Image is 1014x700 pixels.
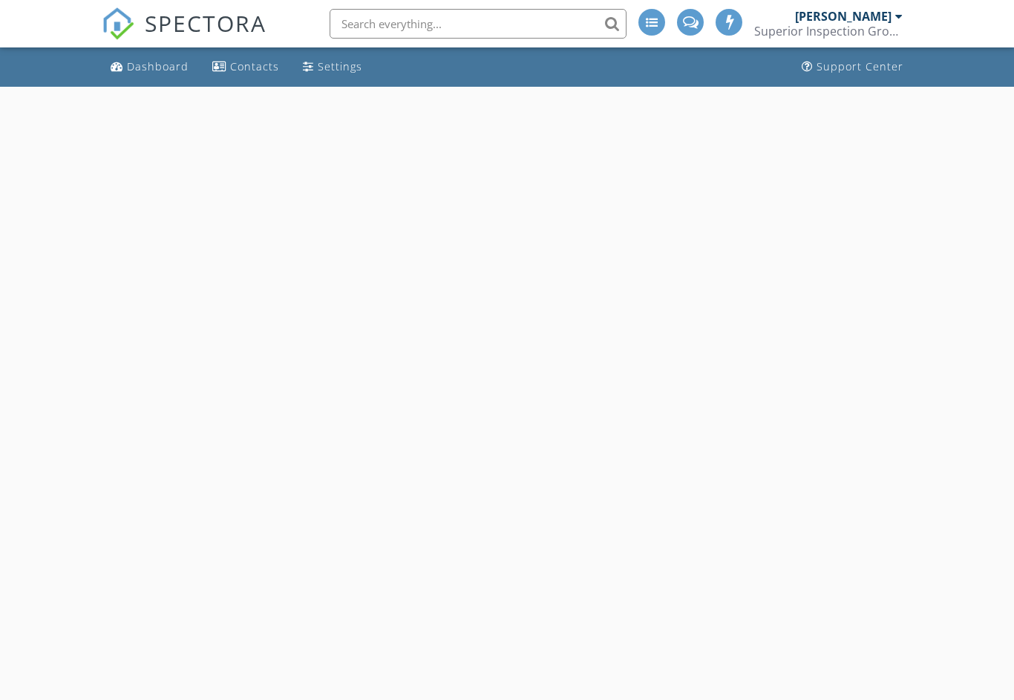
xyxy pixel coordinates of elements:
div: Settings [318,59,362,73]
div: Support Center [817,59,903,73]
a: SPECTORA [102,20,266,51]
img: The Best Home Inspection Software - Spectora [102,7,134,40]
div: Superior Inspection Group [754,24,903,39]
a: Dashboard [105,53,194,81]
div: Dashboard [127,59,189,73]
a: Contacts [206,53,285,81]
div: [PERSON_NAME] [795,9,892,24]
input: Search everything... [330,9,627,39]
span: SPECTORA [145,7,266,39]
a: Settings [297,53,368,81]
a: Support Center [796,53,909,81]
div: Contacts [230,59,279,73]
